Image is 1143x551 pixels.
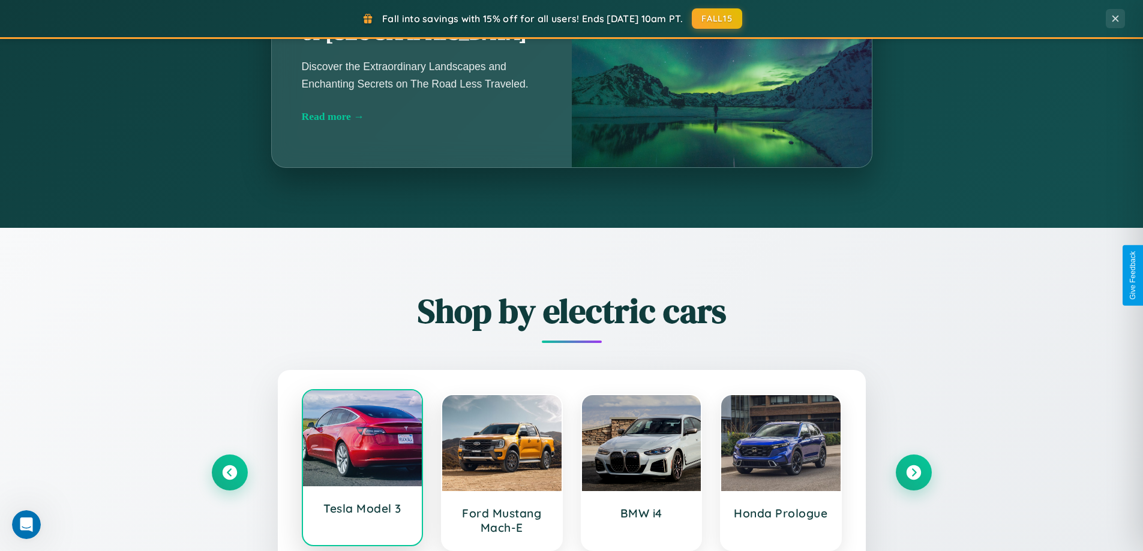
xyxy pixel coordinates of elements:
p: Discover the Extraordinary Landscapes and Enchanting Secrets on The Road Less Traveled. [302,58,542,92]
h3: Tesla Model 3 [315,501,410,516]
h3: BMW i4 [594,506,689,520]
button: FALL15 [692,8,742,29]
h3: Honda Prologue [733,506,829,520]
h2: Shop by electric cars [212,288,932,334]
span: Fall into savings with 15% off for all users! Ends [DATE] 10am PT. [382,13,683,25]
iframe: Intercom live chat [12,510,41,539]
h3: Ford Mustang Mach-E [454,506,550,535]
div: Give Feedback [1129,251,1137,300]
div: Read more → [302,110,542,123]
